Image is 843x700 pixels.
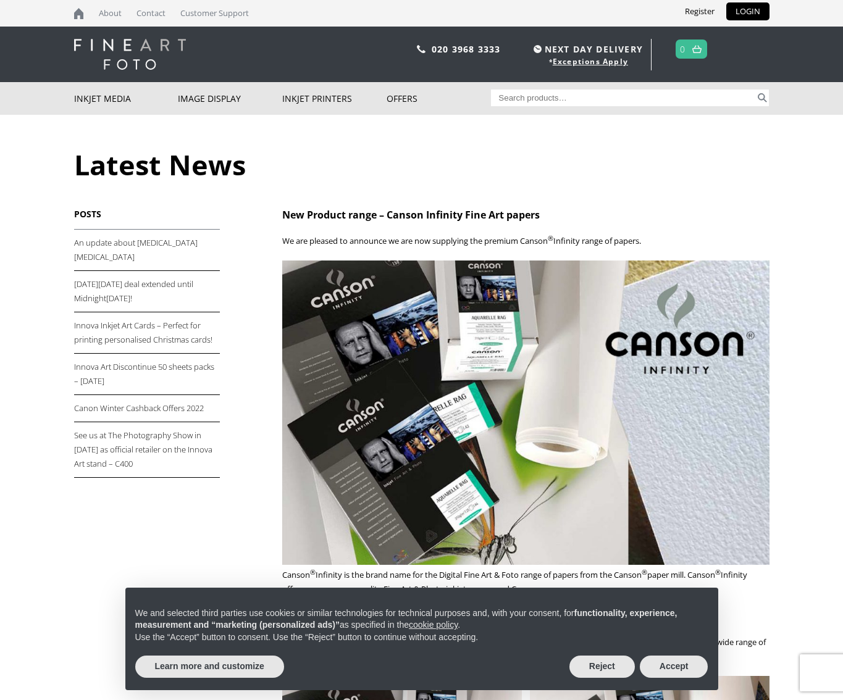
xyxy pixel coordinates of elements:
p: We are pleased to announce we are now supplying the premium Canson Infinity range of papers. [282,231,769,248]
button: Reject [569,656,635,678]
a: See us at The Photography Show in [DATE] as official retailer on the Innova Art stand – C400 [74,422,220,478]
sup: ® [642,567,647,577]
button: Learn more and customize [135,656,284,678]
strong: functionality, experience, measurement and “marketing (personalized ads)” [135,608,677,630]
button: Search [755,90,770,106]
div: Notice [115,578,728,700]
a: Innova Art Discontinue 50 sheets packs – [DATE] [74,354,220,395]
img: logo-white.svg [74,39,186,70]
input: Search products… [491,90,755,106]
sup: ® [548,233,553,243]
a: Register [676,2,724,20]
h1: Latest News [74,146,770,183]
a: Image Display [178,82,282,115]
a: Innova Inkjet Art Cards – Perfect for printing personalised Christmas cards! [74,312,220,354]
img: phone.svg [417,45,426,53]
p: Canson Infinity is the brand name for the Digital Fine Art & Foto range of papers from the Canson... [282,565,769,596]
sup: ® [715,567,721,577]
a: 020 3968 3333 [432,43,501,55]
a: Canon Winter Cashback Offers 2022 [74,395,220,422]
a: 0 [680,40,686,58]
h2: New Product range – Canson Infinity Fine Art papers [282,208,769,222]
a: Inkjet Printers [282,82,387,115]
a: An update about [MEDICAL_DATA] [MEDICAL_DATA] [74,230,220,271]
a: Exceptions Apply [553,56,628,67]
a: Inkjet Media [74,82,178,115]
span: NEXT DAY DELIVERY [531,42,643,56]
p: Use the “Accept” button to consent. Use the “Reject” button to continue without accepting. [135,631,708,644]
a: Offers [387,82,491,115]
a: LOGIN [726,2,770,20]
sup: ® [310,567,316,577]
button: Accept [640,656,708,678]
a: cookie policy [409,620,458,630]
img: time.svg [534,45,542,53]
p: We and selected third parties use cookies or similar technologies for technical purposes and, wit... [135,607,708,631]
a: [DATE][DATE] deal extended until Midnight[DATE]! [74,271,220,312]
img: basket.svg [692,45,702,53]
h3: POSTS [74,208,220,220]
